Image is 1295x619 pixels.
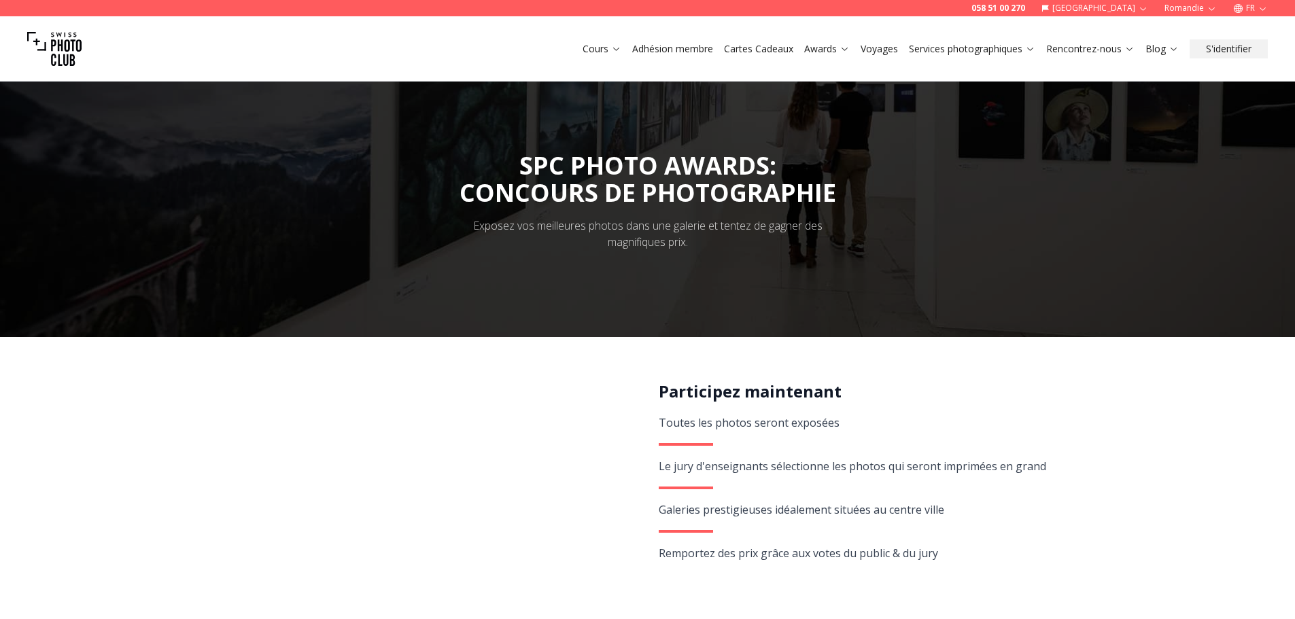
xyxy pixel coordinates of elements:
img: Swiss photo club [27,22,82,76]
a: Voyages [861,42,898,56]
a: 058 51 00 270 [971,3,1025,14]
div: Exposez vos meilleures photos dans une galerie et tentez de gagner des magnifiques prix. [463,217,833,250]
a: Awards [804,42,850,56]
a: Blog [1145,42,1179,56]
span: Le jury d'enseignants sélectionne les photos qui seront imprimées en grand [659,459,1046,474]
h2: Participez maintenant [659,381,1056,402]
span: Remportez des prix grâce aux votes du public & du jury [659,546,938,561]
a: Cours [583,42,621,56]
a: Cartes Cadeaux [724,42,793,56]
button: Cartes Cadeaux [719,39,799,58]
span: SPC PHOTO AWARDS: [460,149,836,207]
a: Adhésion membre [632,42,713,56]
button: S'identifier [1190,39,1268,58]
button: Rencontrez-nous [1041,39,1140,58]
span: Galeries prestigieuses idéalement situées au centre ville [659,502,944,517]
button: Voyages [855,39,903,58]
div: CONCOURS DE PHOTOGRAPHIE [460,179,836,207]
button: Adhésion membre [627,39,719,58]
a: Services photographiques [909,42,1035,56]
button: Services photographiques [903,39,1041,58]
span: Toutes les photos seront exposées [659,415,840,430]
button: Awards [799,39,855,58]
a: Rencontrez-nous [1046,42,1135,56]
button: Blog [1140,39,1184,58]
button: Cours [577,39,627,58]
